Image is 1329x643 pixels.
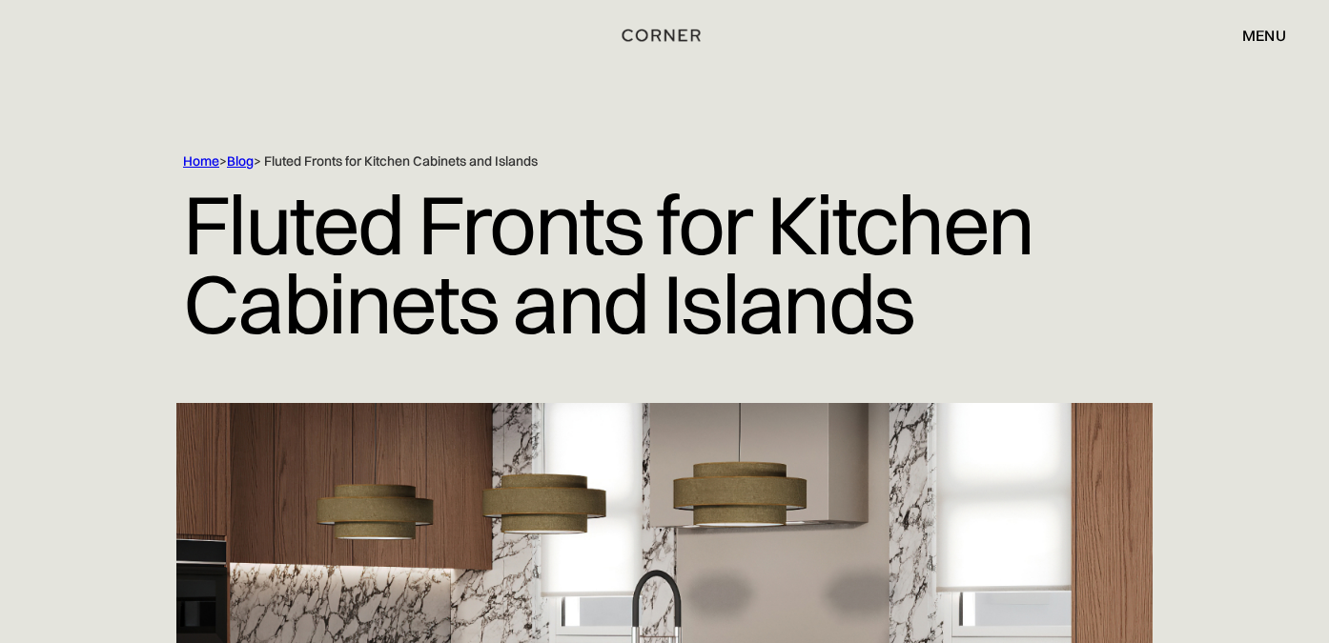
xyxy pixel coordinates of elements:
[183,171,1146,357] h1: Fluted Fronts for Kitchen Cabinets and Islands
[183,152,1079,171] div: > > Fluted Fronts for Kitchen Cabinets and Islands
[183,152,219,170] a: Home
[1223,19,1286,51] div: menu
[227,152,254,170] a: Blog
[1242,28,1286,43] div: menu
[616,23,712,48] a: home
